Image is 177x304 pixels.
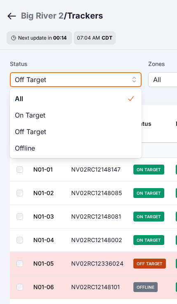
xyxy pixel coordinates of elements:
span: Offline [133,282,158,292]
a: N01-02 [33,189,54,196]
span: Off Target [15,75,125,85]
span: On Target [15,110,127,120]
td: NV02RC12148081 [66,205,128,229]
a: N01-04 [33,236,54,243]
span: Off Target [133,259,166,269]
span: On Target [133,165,164,174]
span: Offline [15,143,127,153]
label: Status [10,59,142,69]
span: Next update in [18,35,52,41]
h3: Trackers [67,10,103,21]
a: Big River 2 [21,10,64,21]
span: / [64,10,67,21]
a: N01-06 [33,283,54,290]
nav: Breadcrumb [7,5,170,26]
span: CDT [102,35,112,41]
a: N01-01 [33,166,53,173]
td: NV02RC12148085 [66,181,128,205]
span: On Target [133,188,164,198]
a: N01-03 [33,213,54,220]
span: 07:04 AM [77,35,100,41]
button: Status [133,114,158,134]
span: On Target [133,235,164,245]
div: 00 : 14 [53,35,68,41]
td: NV02RC12148002 [66,229,128,252]
td: NV02RC12148147 [66,158,128,181]
span: On Target [133,212,164,222]
span: All [15,94,127,104]
button: Off Target [10,72,142,87]
td: NV02RC12336024 [66,252,128,276]
a: N01-05 [33,260,54,267]
span: Off Target [15,127,127,137]
div: Off Target [10,89,142,158]
div: Status [133,120,151,128]
td: NV02RC12148101 [66,276,128,299]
